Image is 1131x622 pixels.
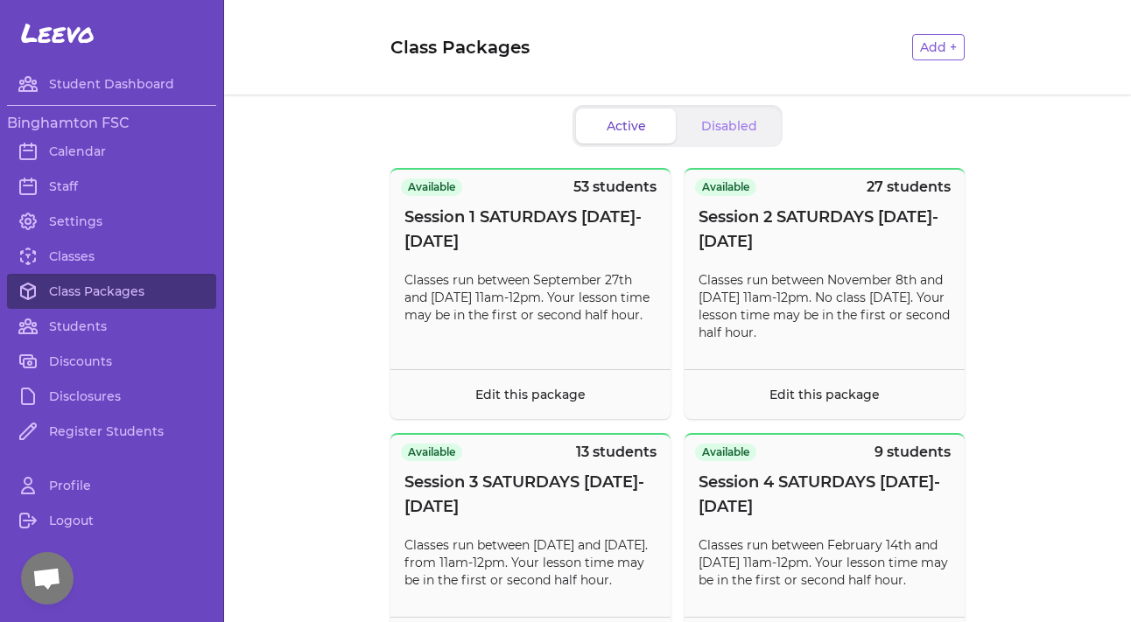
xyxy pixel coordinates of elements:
[7,309,216,344] a: Students
[7,169,216,204] a: Staff
[695,444,756,461] span: Available
[7,468,216,503] a: Profile
[685,168,965,419] button: Available27 studentsSession 2 SATURDAYS [DATE]-[DATE]Classes run between November 8th and [DATE] ...
[7,134,216,169] a: Calendar
[7,344,216,379] a: Discounts
[404,536,657,589] p: Classes run between [DATE] and [DATE]. from 11am-12pm. Your lesson time may be in the first or se...
[679,108,779,143] button: Disabled
[699,470,951,519] span: Session 4 SATURDAYS [DATE]-[DATE]
[7,204,216,239] a: Settings
[7,274,216,309] a: Class Packages
[404,470,657,519] span: Session 3 SATURDAYS [DATE]-[DATE]
[7,414,216,449] a: Register Students
[573,177,657,198] p: 53 students
[576,442,657,463] p: 13 students
[404,205,657,254] span: Session 1 SATURDAYS [DATE]-[DATE]
[699,271,951,341] p: Classes run between November 8th and [DATE] 11am-12pm. No class [DATE]. Your lesson time may be i...
[576,108,676,143] button: Active
[7,239,216,274] a: Classes
[7,503,216,538] a: Logout
[699,536,951,589] p: Classes run between February 14th and [DATE] 11am-12pm. Your lesson time may be in the first or s...
[875,442,951,463] p: 9 students
[699,205,951,254] span: Session 2 SATURDAYS [DATE]-[DATE]
[867,177,951,198] p: 27 students
[7,379,216,414] a: Disclosures
[7,66,216,101] a: Student Dashboard
[390,168,671,419] button: Available53 studentsSession 1 SATURDAYS [DATE]-[DATE]Classes run between September 27th and [DATE...
[769,387,880,402] a: Edit this package
[401,444,462,461] span: Available
[7,113,216,134] h3: Binghamton FSC
[401,178,462,196] span: Available
[21,17,95,49] span: Leevo
[695,178,756,196] span: Available
[912,34,965,60] button: Add +
[21,552,74,605] div: Open chat
[475,387,586,402] a: Edit this package
[404,271,657,324] p: Classes run between September 27th and [DATE] 11am-12pm. Your lesson time may be in the first or ...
